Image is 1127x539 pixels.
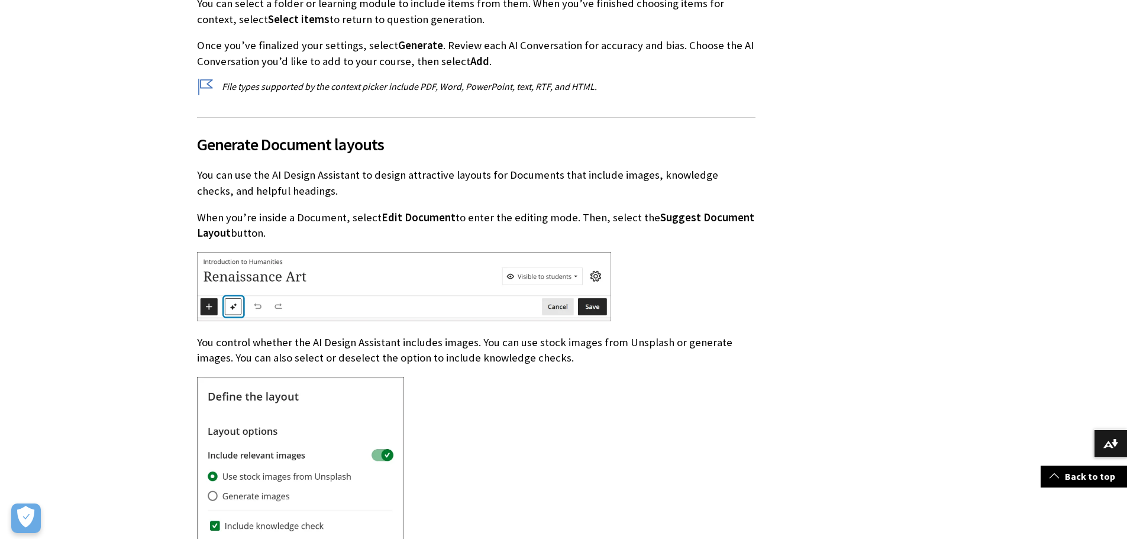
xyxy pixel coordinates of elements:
[197,252,611,322] img: The Suggest Document Layout button appears as a star within a circle, beside the options to undo ...
[197,80,755,93] p: File types supported by the context picker include PDF, Word, PowerPoint, text, RTF, and HTML.
[398,38,443,52] span: Generate
[197,38,755,69] p: Once you’ve finalized your settings, select . Review each AI Conversation for accuracy and bias. ...
[197,167,755,198] p: You can use the AI Design Assistant to design attractive layouts for Documents that include image...
[11,504,41,533] button: Open Preferences
[382,211,456,224] span: Edit Document
[197,335,755,366] p: You control whether the AI Design Assistant includes images. You can use stock images from Unspla...
[268,12,330,26] span: Select items
[470,54,489,68] span: Add
[1041,466,1127,488] a: Back to top
[197,211,754,240] span: Suggest Document Layout
[197,210,755,241] p: When you’re inside a Document, select to enter the editing mode. Then, select the button.
[197,132,755,157] span: Generate Document layouts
